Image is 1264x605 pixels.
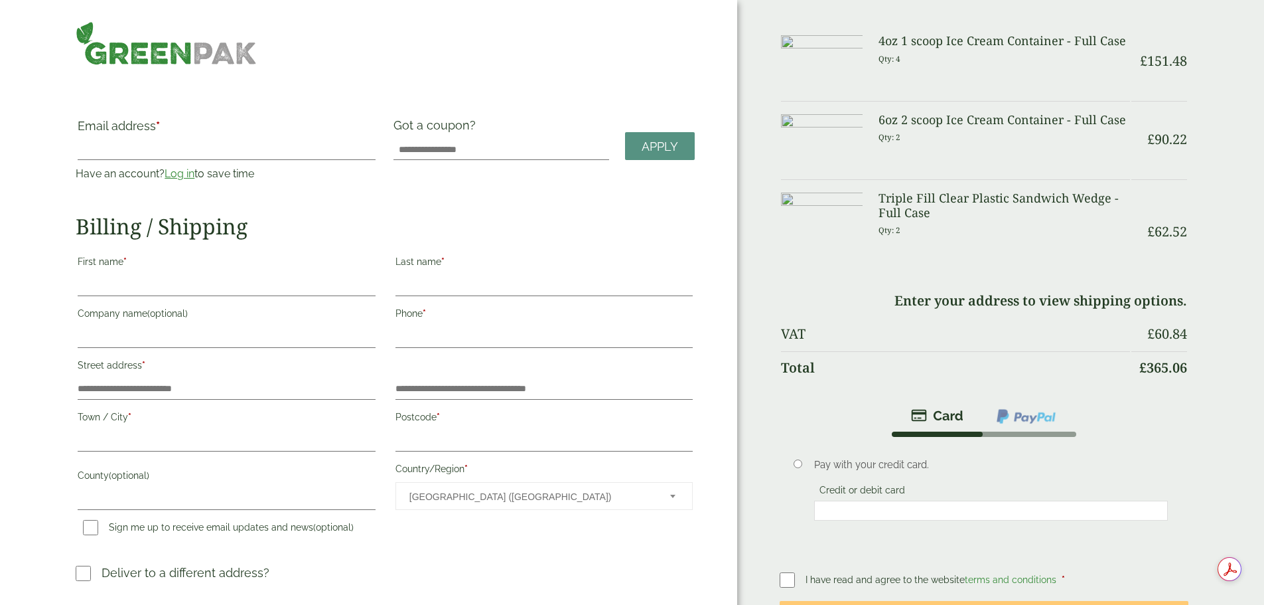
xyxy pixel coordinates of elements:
[911,408,963,424] img: stripe.png
[83,520,98,535] input: Sign me up to receive email updates and news(optional)
[806,574,1059,585] span: I have read and agree to the website
[78,356,375,379] label: Street address
[642,139,678,154] span: Apply
[76,166,377,182] p: Have an account? to save time
[147,308,188,319] span: (optional)
[1139,359,1147,377] span: £
[395,460,693,482] label: Country/Region
[1147,130,1155,148] span: £
[142,360,145,371] abbr: required
[313,522,354,533] span: (optional)
[965,574,1056,585] a: terms and conditions
[78,304,375,327] label: Company name
[393,118,481,139] label: Got a coupon?
[878,225,900,235] small: Qty: 2
[409,483,652,511] span: United Kingdom (UK)
[1062,574,1065,585] abbr: required
[1147,325,1155,343] span: £
[814,458,1168,472] p: Pay with your credit card.
[395,482,693,510] span: Country/Region
[878,132,900,142] small: Qty: 2
[78,252,375,275] label: First name
[781,285,1186,317] td: Enter your address to view shipping options.
[165,167,194,180] a: Log in
[78,408,375,430] label: Town / City
[781,351,1129,384] th: Total
[78,466,375,489] label: County
[395,252,693,275] label: Last name
[818,505,1164,517] iframe: Secure card payment input frame
[878,54,900,64] small: Qty: 4
[1147,325,1187,343] bdi: 60.84
[1140,52,1187,70] bdi: 151.48
[878,113,1130,128] h3: 6oz 2 scoop Ice Cream Container - Full Case
[423,308,426,319] abbr: required
[814,485,910,499] label: Credit or debit card
[995,408,1057,425] img: ppcp-gateway.png
[1139,359,1187,377] bdi: 365.06
[781,318,1129,350] th: VAT
[464,464,468,474] abbr: required
[878,191,1130,220] h3: Triple Fill Clear Plastic Sandwich Wedge - Full Case
[1140,52,1147,70] span: £
[878,34,1130,48] h3: 4oz 1 scoop Ice Cream Container - Full Case
[78,522,359,537] label: Sign me up to receive email updates and news
[1147,130,1187,148] bdi: 90.22
[1147,222,1187,240] bdi: 62.52
[1147,222,1155,240] span: £
[156,119,160,133] abbr: required
[109,470,149,481] span: (optional)
[437,412,440,422] abbr: required
[76,214,695,239] h2: Billing / Shipping
[395,408,693,430] label: Postcode
[78,120,375,139] label: Email address
[441,256,445,267] abbr: required
[128,412,131,422] abbr: required
[395,304,693,327] label: Phone
[76,21,257,65] img: GreenPak Supplies
[123,256,127,267] abbr: required
[625,132,695,161] a: Apply
[102,564,269,582] p: Deliver to a different address?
